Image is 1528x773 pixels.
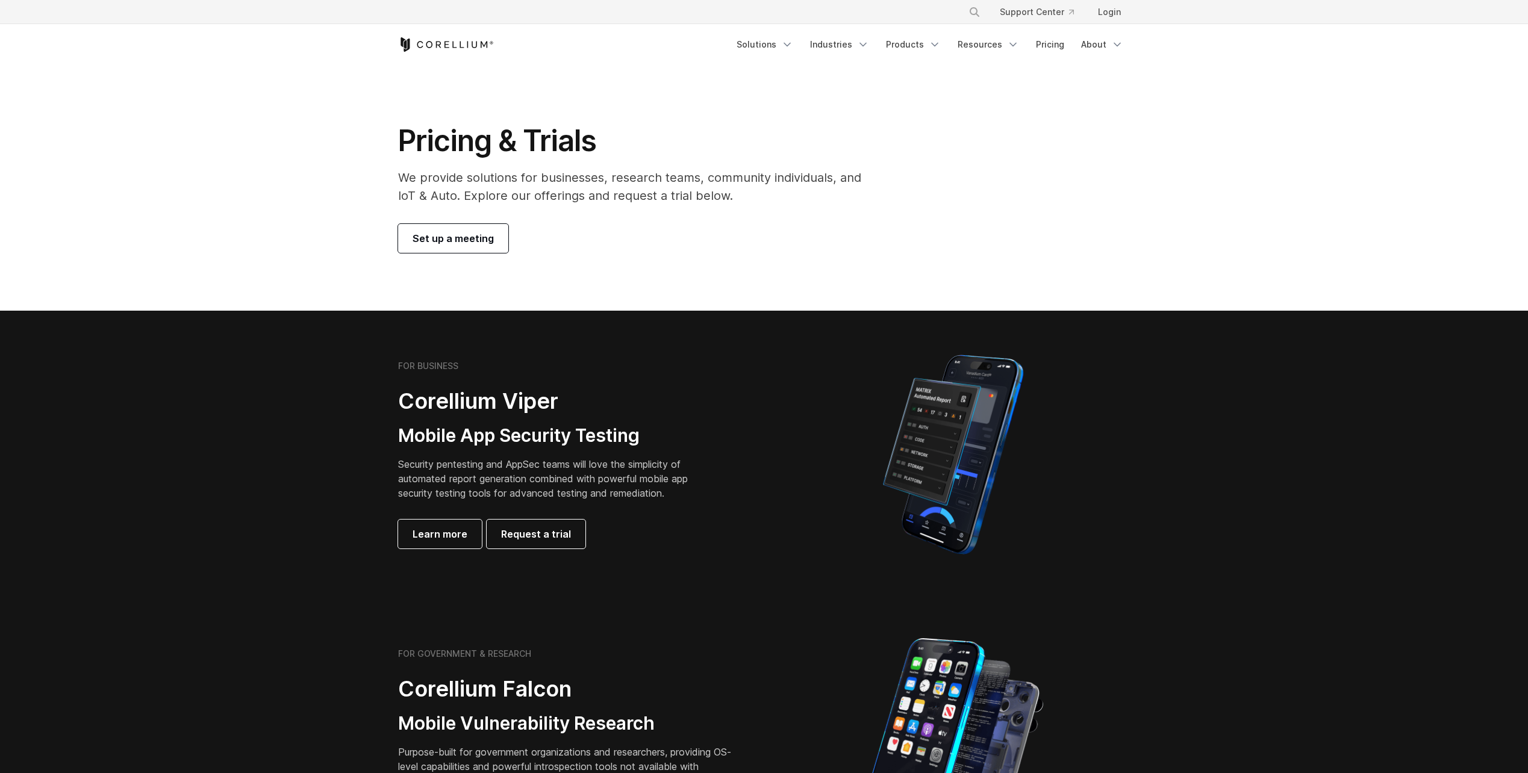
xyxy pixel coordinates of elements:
[729,34,1130,55] div: Navigation Menu
[862,349,1044,560] img: Corellium MATRIX automated report on iPhone showing app vulnerability test results across securit...
[398,37,494,52] a: Corellium Home
[964,1,985,23] button: Search
[398,648,531,659] h6: FOR GOVERNMENT & RESEARCH
[501,527,571,541] span: Request a trial
[990,1,1084,23] a: Support Center
[879,34,948,55] a: Products
[803,34,876,55] a: Industries
[950,34,1026,55] a: Resources
[398,712,735,735] h3: Mobile Vulnerability Research
[487,520,585,548] a: Request a trial
[413,231,494,246] span: Set up a meeting
[398,424,706,447] h3: Mobile App Security Testing
[1088,1,1130,23] a: Login
[398,169,878,205] p: We provide solutions for businesses, research teams, community individuals, and IoT & Auto. Explo...
[398,224,508,253] a: Set up a meeting
[413,527,467,541] span: Learn more
[954,1,1130,23] div: Navigation Menu
[398,520,482,548] a: Learn more
[398,388,706,415] h2: Corellium Viper
[1029,34,1071,55] a: Pricing
[1074,34,1130,55] a: About
[398,675,735,703] h2: Corellium Falcon
[398,123,878,159] h1: Pricing & Trials
[398,457,706,500] p: Security pentesting and AppSec teams will love the simplicity of automated report generation comb...
[729,34,800,55] a: Solutions
[398,361,458,371] h6: FOR BUSINESS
